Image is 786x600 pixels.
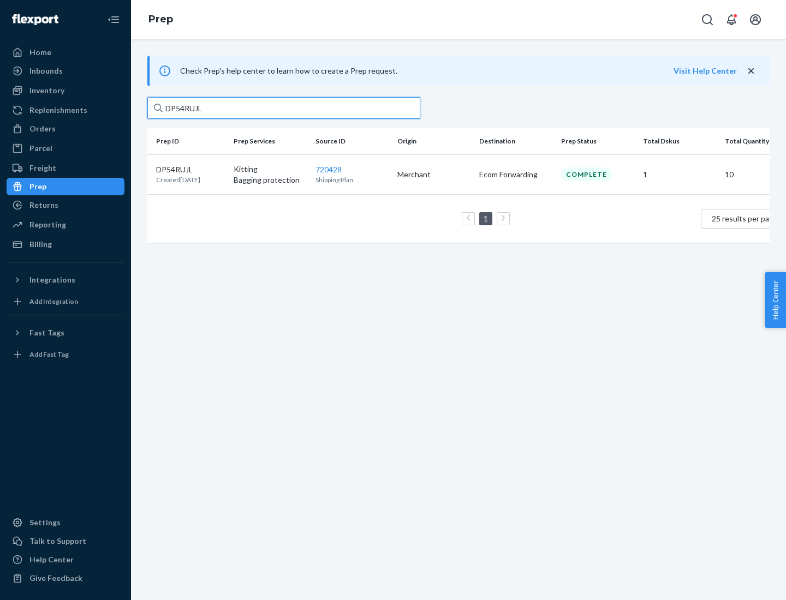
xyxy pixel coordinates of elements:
[639,128,720,154] th: Total Dskus
[156,175,200,184] p: Created [DATE]
[12,14,58,25] img: Flexport logo
[29,350,69,359] div: Add Fast Tag
[7,82,124,99] a: Inventory
[29,181,46,192] div: Prep
[7,120,124,137] a: Orders
[29,573,82,584] div: Give Feedback
[148,13,173,25] a: Prep
[29,327,64,338] div: Fast Tags
[7,324,124,341] button: Fast Tags
[29,219,66,230] div: Reporting
[7,532,124,550] a: Talk to Support
[147,128,229,154] th: Prep ID
[29,517,61,528] div: Settings
[7,346,124,363] a: Add Fast Tag
[7,140,124,157] a: Parcel
[234,164,307,175] p: Kitting
[7,216,124,233] a: Reporting
[7,293,124,310] a: Add Integration
[7,159,124,177] a: Freight
[7,196,124,214] a: Returns
[7,271,124,289] button: Integrations
[746,65,757,77] button: close
[311,128,393,154] th: Source ID
[481,214,490,223] a: Page 1 is your current page
[156,164,200,175] p: DP54RUJL
[29,65,63,76] div: Inbounds
[29,105,87,116] div: Replenishments
[765,272,786,328] button: Help Center
[29,143,52,154] div: Parcel
[29,274,75,285] div: Integrations
[643,169,716,180] p: 1
[29,200,58,211] div: Returns
[229,128,311,154] th: Prep Services
[29,239,52,250] div: Billing
[720,9,742,31] button: Open notifications
[7,551,124,568] a: Help Center
[479,169,552,180] p: Ecom Forwarding
[393,128,475,154] th: Origin
[315,175,389,184] p: Shipping Plan
[7,44,124,61] a: Home
[712,214,778,223] span: 25 results per page
[29,123,56,134] div: Orders
[29,163,56,173] div: Freight
[745,9,766,31] button: Open account menu
[557,128,639,154] th: Prep Status
[561,167,612,181] div: Complete
[29,85,64,96] div: Inventory
[29,47,51,58] div: Home
[315,165,342,174] a: 720428
[475,128,557,154] th: Destination
[674,65,737,76] button: Visit Help Center
[7,569,124,587] button: Give Feedback
[397,169,471,180] p: Merchant
[7,514,124,531] a: Settings
[180,66,397,75] span: Check Prep's help center to learn how to create a Prep request.
[29,536,86,547] div: Talk to Support
[29,297,78,306] div: Add Integration
[7,101,124,119] a: Replenishments
[103,9,124,31] button: Close Navigation
[147,97,420,119] input: Search prep jobs
[7,178,124,195] a: Prep
[234,175,307,185] p: Bagging protection
[29,554,74,565] div: Help Center
[7,62,124,80] a: Inbounds
[696,9,718,31] button: Open Search Box
[140,4,182,35] ol: breadcrumbs
[7,236,124,253] a: Billing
